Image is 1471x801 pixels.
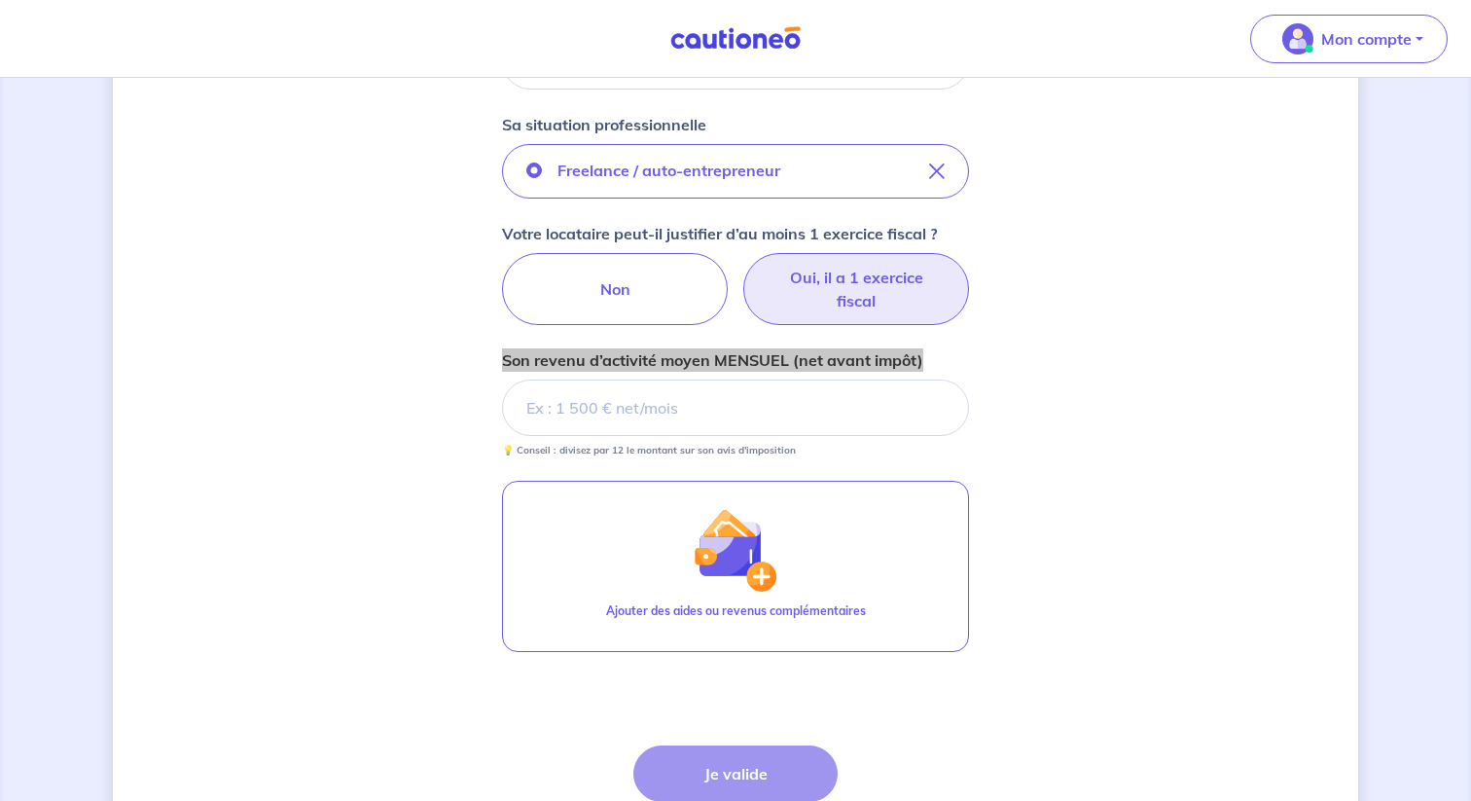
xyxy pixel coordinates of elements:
p: Sa situation professionnelle [502,113,706,136]
button: Freelance / auto-entrepreneur [502,144,969,199]
button: illu_wallet.svgAjouter des aides ou revenus complémentaires [502,481,969,652]
img: illu_account_valid_menu.svg [1282,23,1313,55]
button: illu_account_valid_menu.svgMon compte [1250,15,1448,63]
label: Non [502,253,728,325]
p: Votre locataire peut-il justifier d’au moins 1 exercice fiscal ? [502,222,937,245]
p: Freelance / auto-entrepreneur [557,159,780,182]
img: Cautioneo [663,26,808,51]
p: Ajouter des aides ou revenus complémentaires [606,602,866,620]
input: Ex : 1 500 € net/mois [502,380,969,436]
p: Son revenu d’activité moyen MENSUEL (net avant impôt) [502,348,923,372]
p: Mon compte [1321,27,1412,51]
label: Oui, il a 1 exercice fiscal [743,253,969,325]
img: illu_wallet.svg [694,508,777,592]
p: 💡 Conseil : divisez par 12 le montant sur son avis d'imposition [502,444,796,457]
